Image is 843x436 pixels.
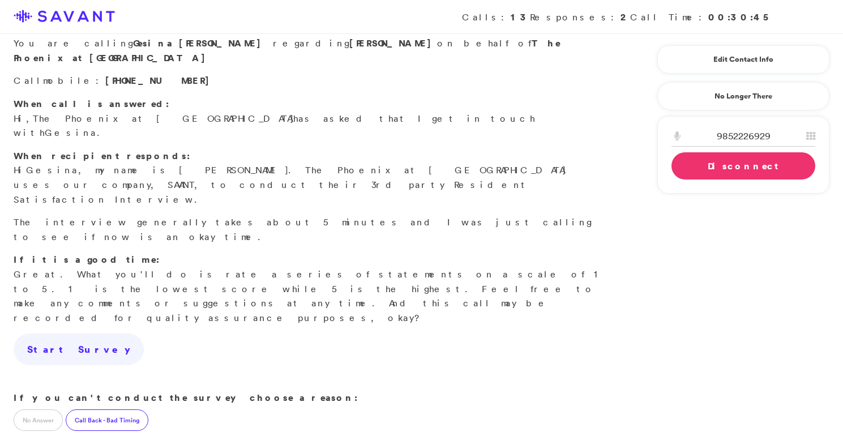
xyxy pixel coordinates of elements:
[133,37,173,49] span: Gesina
[14,391,358,404] strong: If you can't conduct the survey choose a reason:
[179,37,267,49] span: [PERSON_NAME]
[14,149,190,162] strong: When recipient responds:
[33,113,293,124] span: The Phoenix at [GEOGRAPHIC_DATA]
[14,215,614,244] p: The interview generally takes about 5 minutes and I was just calling to see if now is an okay time.
[14,97,169,110] strong: When call is answered:
[14,334,144,365] a: Start Survey
[45,127,97,138] span: Gesina
[14,97,614,140] p: Hi, has asked that I get in touch with .
[671,152,815,179] a: Disconnect
[43,75,96,86] span: mobile
[708,11,773,23] strong: 00:30:45
[26,164,78,176] span: Gesina
[14,409,63,431] label: No Answer
[14,74,614,88] p: Call :
[14,253,614,325] p: Great. What you'll do is rate a series of statements on a scale of 1 to 5. 1 is the lowest score ...
[66,409,148,431] label: Call Back - Bad Timing
[14,149,614,207] p: Hi , my name is [PERSON_NAME]. The Phoenix at [GEOGRAPHIC_DATA] uses our company, SAVANT, to cond...
[657,82,829,110] a: No Longer There
[671,50,815,69] a: Edit Contact Info
[621,11,630,23] strong: 2
[511,11,530,23] strong: 13
[14,36,614,65] p: You are calling regarding on behalf of
[14,37,560,64] strong: The Phoenix at [GEOGRAPHIC_DATA]
[14,253,160,266] strong: If it is a good time:
[105,74,215,87] span: [PHONE_NUMBER]
[349,37,437,49] strong: [PERSON_NAME]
